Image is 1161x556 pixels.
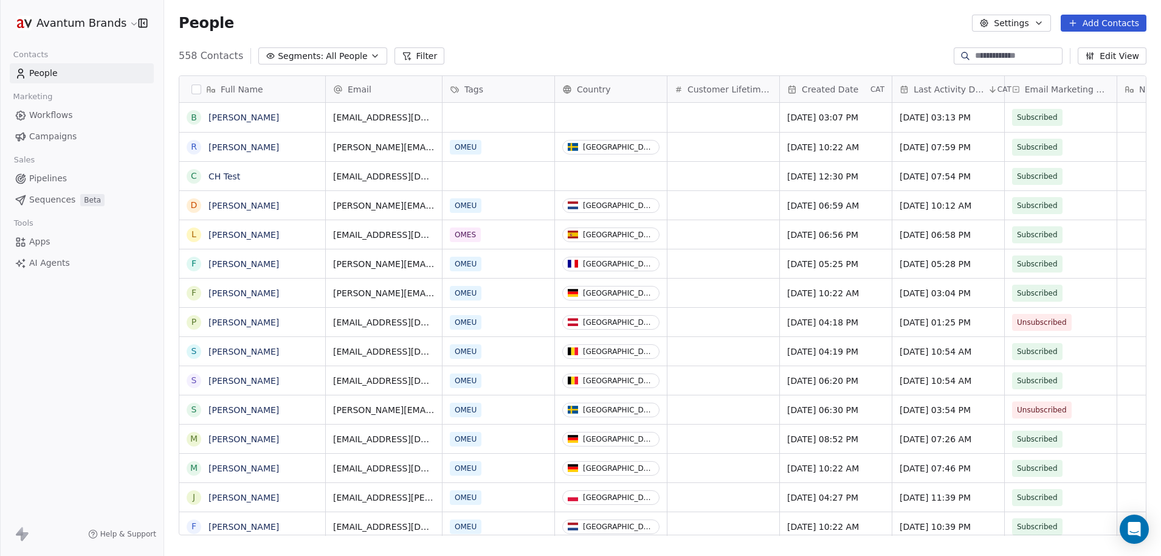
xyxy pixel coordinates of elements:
span: [DATE] 10:54 AM [900,375,997,387]
a: [PERSON_NAME] [208,142,279,152]
span: [DATE] 08:52 PM [787,433,884,445]
a: [PERSON_NAME] [208,493,279,502]
div: Created DateCAT [780,76,892,102]
span: Country [577,83,611,96]
div: Last Activity DateCAT [892,76,1004,102]
a: [PERSON_NAME] [208,318,279,327]
span: OMEU [450,461,481,476]
div: Email [326,76,442,102]
button: Add Contacts [1061,15,1146,32]
a: Workflows [10,105,154,125]
span: [DATE] 12:30 PM [787,170,884,182]
span: OMEU [450,520,481,534]
a: [PERSON_NAME] [208,376,279,386]
a: CH Test [208,172,240,181]
span: 558 Contacts [179,49,243,63]
span: OMEU [450,257,481,271]
span: [EMAIL_ADDRESS][DOMAIN_NAME] [333,170,435,182]
span: [PERSON_NAME][EMAIL_ADDRESS][DOMAIN_NAME] [333,141,435,153]
span: OMEU [450,198,481,213]
span: People [179,14,234,32]
a: [PERSON_NAME] [208,347,279,356]
span: [EMAIL_ADDRESS][DOMAIN_NAME] [333,346,435,358]
span: [DATE] 06:59 AM [787,200,884,212]
span: [DATE] 10:22 AM [787,462,884,474]
div: S [191,403,197,416]
div: P [191,316,196,328]
span: OMEU [450,286,481,301]
div: M [190,462,198,474]
span: Subscribed [1017,258,1058,270]
a: People [10,63,154,83]
a: [PERSON_NAME] [208,259,279,269]
a: [PERSON_NAME] [208,288,279,298]
div: [GEOGRAPHIC_DATA] [583,231,654,239]
a: [PERSON_NAME] [208,113,279,122]
div: [GEOGRAPHIC_DATA] [583,523,654,531]
span: Marketing [8,88,58,106]
div: J [193,491,195,504]
div: [GEOGRAPHIC_DATA] [583,464,654,473]
div: [GEOGRAPHIC_DATA] [583,289,654,297]
span: [DATE] 07:46 PM [900,462,997,474]
div: [GEOGRAPHIC_DATA] [583,435,654,443]
span: All People [326,50,367,63]
button: Settings [972,15,1050,32]
span: Pipelines [29,172,67,185]
span: [PERSON_NAME][EMAIL_ADDRESS][PERSON_NAME][DOMAIN_NAME] [333,287,435,299]
div: f [191,257,196,270]
div: D [191,199,198,212]
a: Apps [10,232,154,252]
span: Subscribed [1017,229,1058,241]
div: [GEOGRAPHIC_DATA] [583,406,654,414]
span: Campaigns [29,130,77,143]
div: Open Intercom Messenger [1120,515,1149,544]
div: S [191,345,197,358]
div: Country [555,76,667,102]
span: [EMAIL_ADDRESS][DOMAIN_NAME] [333,521,435,533]
span: Subscribed [1017,141,1058,153]
span: [DATE] 03:04 PM [900,287,997,299]
span: [PERSON_NAME][EMAIL_ADDRESS][PERSON_NAME][DOMAIN_NAME] [333,404,435,416]
span: Full Name [221,83,263,96]
div: [GEOGRAPHIC_DATA] [583,201,654,210]
span: Subscribed [1017,492,1058,504]
span: [DATE] 01:25 PM [900,316,997,328]
span: [EMAIL_ADDRESS][DOMAIN_NAME] [333,229,435,241]
div: [GEOGRAPHIC_DATA] [583,143,654,151]
span: [DATE] 07:59 PM [900,141,997,153]
div: [GEOGRAPHIC_DATA] [583,347,654,356]
span: Email [348,83,371,96]
span: [PERSON_NAME][EMAIL_ADDRESS][DOMAIN_NAME] [333,258,435,270]
div: M [190,433,198,445]
span: Unsubscribed [1017,316,1067,328]
a: AI Agents [10,253,154,273]
div: S [191,374,197,387]
div: F [191,520,196,533]
span: [DATE] 11:39 PM [900,492,997,504]
a: [PERSON_NAME] [208,230,279,240]
span: OMES [450,228,481,242]
span: [EMAIL_ADDRESS][DOMAIN_NAME] [333,316,435,328]
span: [DATE] 05:25 PM [787,258,884,270]
span: Contacts [8,46,53,64]
div: L [191,228,196,241]
span: [DATE] 03:07 PM [787,111,884,123]
a: [PERSON_NAME] [208,464,279,473]
span: Beta [80,194,105,206]
span: OMEU [450,374,481,388]
a: SequencesBeta [10,190,154,210]
a: Pipelines [10,169,154,189]
div: C [191,170,197,182]
div: F [191,287,196,299]
a: [PERSON_NAME] [208,434,279,444]
span: CAT [870,85,884,94]
span: [DATE] 06:58 PM [900,229,997,241]
span: [DATE] 03:54 PM [900,404,997,416]
button: Avantum Brands [15,13,129,33]
span: Sales [9,151,40,169]
span: Last Activity Date [914,83,985,96]
span: OMEU [450,344,481,359]
div: Email Marketing Consent [1005,76,1117,102]
span: [DATE] 03:13 PM [900,111,997,123]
